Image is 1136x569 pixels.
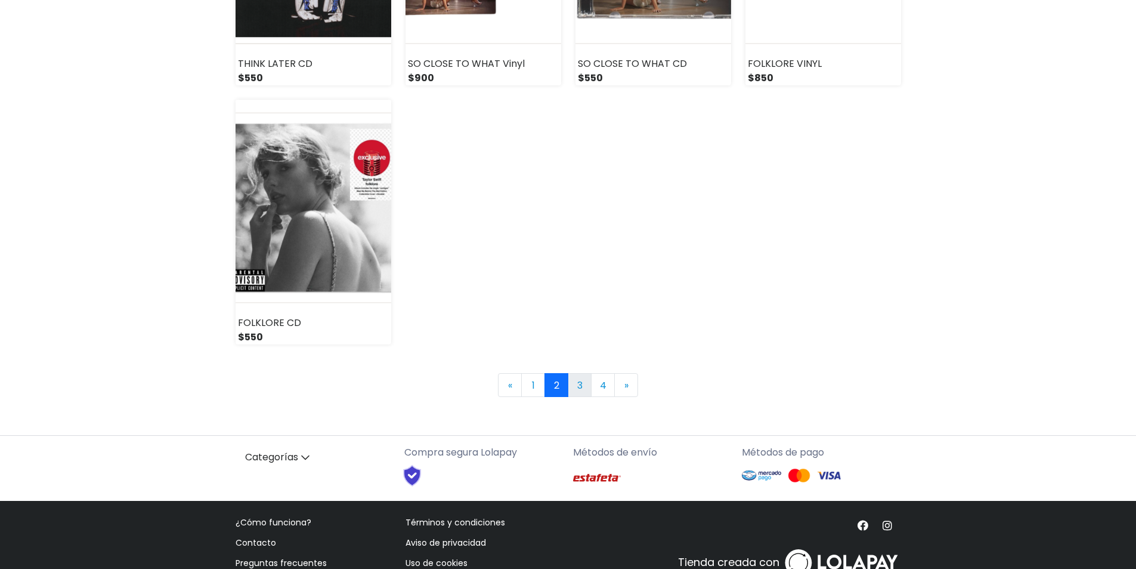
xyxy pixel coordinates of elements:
[236,71,391,85] div: $550
[236,557,327,569] a: Preguntas frecuentes
[406,57,561,71] div: SO CLOSE TO WHAT Vinyl
[742,445,901,460] p: Métodos de pago
[591,373,615,397] a: 4
[575,71,731,85] div: $550
[236,373,901,397] nav: Page navigation
[508,379,512,392] span: «
[624,379,629,392] span: »
[614,373,638,397] a: Next
[236,537,276,549] a: Contacto
[521,373,545,397] a: 1
[236,316,391,330] div: FOLKLORE CD
[236,516,311,528] a: ¿Cómo funciona?
[745,57,901,71] div: FOLKLORE VINYL
[575,57,731,71] div: SO CLOSE TO WHAT CD
[392,465,432,487] img: Shield Logo
[406,537,486,549] a: Aviso de privacidad
[573,465,621,491] img: Estafeta Logo
[745,71,901,85] div: $850
[568,373,592,397] a: 3
[404,445,564,460] p: Compra segura Lolapay
[573,445,732,460] p: Métodos de envío
[236,445,395,470] a: Categorías
[236,330,391,345] div: $550
[406,71,561,85] div: $900
[406,516,505,528] a: Términos y condiciones
[817,468,841,483] img: Visa Logo
[236,57,391,71] div: THINK LATER CD
[544,373,568,397] a: 2
[406,557,468,569] a: Uso de cookies
[787,468,811,483] img: Mastercard Logo
[236,100,391,345] a: FOLKLORE CD $550
[498,373,522,397] a: Previous
[236,100,391,316] img: small_1743281444204.png
[742,465,782,487] img: Mercado Pago Logo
